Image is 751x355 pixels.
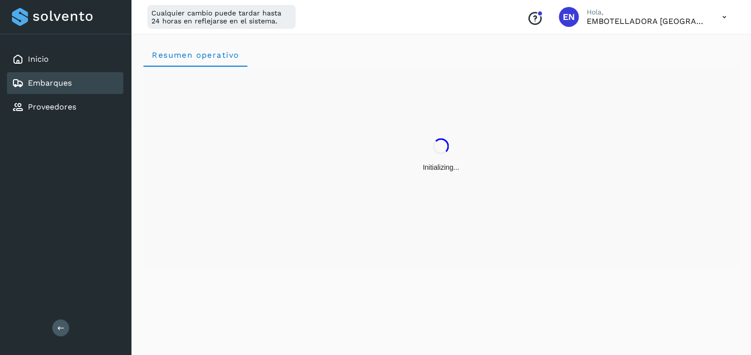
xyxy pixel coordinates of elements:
[587,8,707,16] p: Hola,
[28,54,49,64] a: Inicio
[28,102,76,112] a: Proveedores
[587,16,707,26] p: EMBOTELLADORA NIAGARA DE MEXICO
[28,78,72,88] a: Embarques
[147,5,296,29] div: Cualquier cambio puede tardar hasta 24 horas en reflejarse en el sistema.
[7,72,124,94] div: Embarques
[7,96,124,118] div: Proveedores
[7,48,124,70] div: Inicio
[151,50,240,60] span: Resumen operativo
